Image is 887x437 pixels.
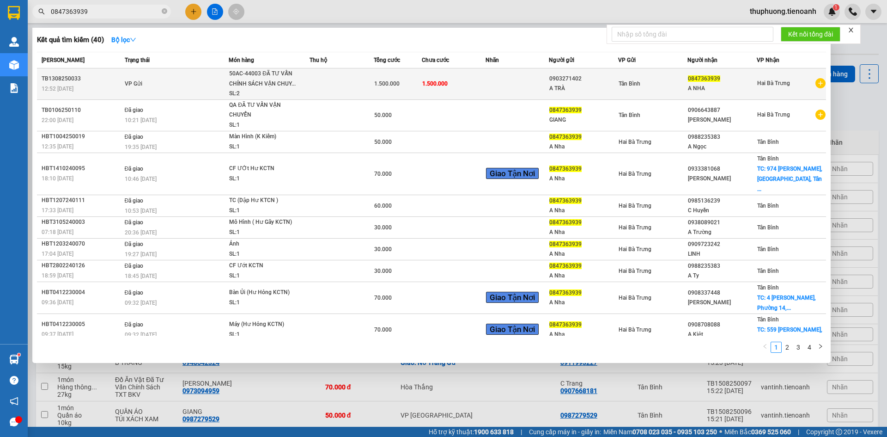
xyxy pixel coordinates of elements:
[549,241,582,247] span: 0847363939
[130,37,136,43] span: down
[125,273,157,279] span: 18:45 [DATE]
[619,268,651,274] span: Hai Bà Trưng
[549,263,582,269] span: 0847363939
[486,324,539,335] span: Giao Tận Nơi
[757,295,816,311] span: TC: 4 [PERSON_NAME], Phường 14,...
[688,240,756,249] div: 0909723242
[688,228,756,237] div: A Trường
[229,174,298,184] div: SL: 1
[549,219,582,226] span: 0847363939
[782,342,792,352] a: 2
[42,320,122,329] div: HBT0412230005
[549,134,582,140] span: 0847363939
[818,344,823,349] span: right
[688,320,756,330] div: 0908708088
[815,342,826,353] li: Next Page
[229,271,298,281] div: SL: 1
[757,268,779,274] span: Tân Bình
[757,155,779,162] span: Tân Bình
[688,164,756,174] div: 0933381068
[9,83,19,93] img: solution-icon
[757,80,790,86] span: Hai Bà Trưng
[549,57,574,63] span: Người gửi
[757,203,779,209] span: Tân Bình
[793,342,803,352] a: 3
[42,207,73,214] span: 17:33 [DATE]
[125,166,144,172] span: Đã giao
[42,132,122,142] div: HBT1004250019
[549,74,618,84] div: 0903271402
[374,268,392,274] span: 30.000
[549,298,618,308] div: A Nha
[229,239,298,249] div: Ảnh
[42,251,73,257] span: 17:04 [DATE]
[757,316,779,323] span: Tân Bình
[619,326,651,333] span: Hai Bà Trưng
[8,6,20,20] img: logo-vxr
[619,171,651,177] span: Hai Bà Trưng
[422,57,449,63] span: Chưa cước
[229,298,298,308] div: SL: 1
[229,217,298,228] div: Mô Hình ( Hư Gãy KCTN)
[162,7,167,16] span: close-circle
[42,272,73,279] span: 18:59 [DATE]
[374,80,400,87] span: 1.500.000
[310,57,327,63] span: Thu hộ
[688,288,756,298] div: 0908337448
[688,271,756,281] div: A Ty
[125,176,157,182] span: 10:46 [DATE]
[374,203,392,209] span: 60.000
[757,284,779,291] span: Tân Bình
[771,342,782,353] li: 1
[781,27,840,42] button: Kết nối tổng đài
[125,80,142,87] span: VP Gửi
[374,224,392,231] span: 30.000
[688,298,756,308] div: [PERSON_NAME]
[42,164,122,173] div: HBT1410240095
[125,208,157,214] span: 10:53 [DATE]
[549,115,618,125] div: GIANG
[125,229,157,236] span: 20:36 [DATE]
[125,57,150,63] span: Trạng thái
[125,117,157,123] span: 10:21 [DATE]
[9,60,19,70] img: warehouse-icon
[374,57,400,63] span: Tổng cước
[125,263,144,269] span: Đã giao
[815,342,826,353] button: right
[42,74,122,84] div: TB1308250033
[162,8,167,14] span: close-circle
[229,228,298,238] div: SL: 1
[549,107,582,113] span: 0847363939
[374,295,392,301] span: 70.000
[612,27,773,42] input: Nhập số tổng đài
[486,292,539,303] span: Giao Tận Nơi
[229,164,298,174] div: CF ƯỚt Hư KCTN
[229,142,298,152] div: SL: 1
[804,342,815,353] li: 4
[42,299,73,306] span: 09:36 [DATE]
[688,84,756,93] div: A NHA
[549,228,618,237] div: A Nha
[549,174,618,184] div: A Nha
[688,174,756,184] div: [PERSON_NAME]
[688,330,756,339] div: A Kiệt
[771,342,781,352] a: 1
[549,321,582,328] span: 0847363939
[486,168,539,179] span: Giao Tận Nơi
[788,29,833,39] span: Kết nối tổng đài
[104,32,144,47] button: Bộ lọcdown
[125,134,144,140] span: Đã giao
[549,289,582,296] span: 0847363939
[757,139,779,145] span: Tân Bình
[42,261,122,271] div: HBT2802240126
[10,376,18,385] span: question-circle
[804,342,814,352] a: 4
[125,321,144,328] span: Đã giao
[782,342,793,353] li: 2
[549,330,618,339] div: A Nha
[374,171,392,177] span: 70.000
[549,206,618,215] div: A Nha
[51,6,160,17] input: Tìm tên, số ĐT hoặc mã đơn
[618,57,636,63] span: VP Gửi
[229,288,298,298] div: Bàn Ủi (Hư Hỏng KCTN)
